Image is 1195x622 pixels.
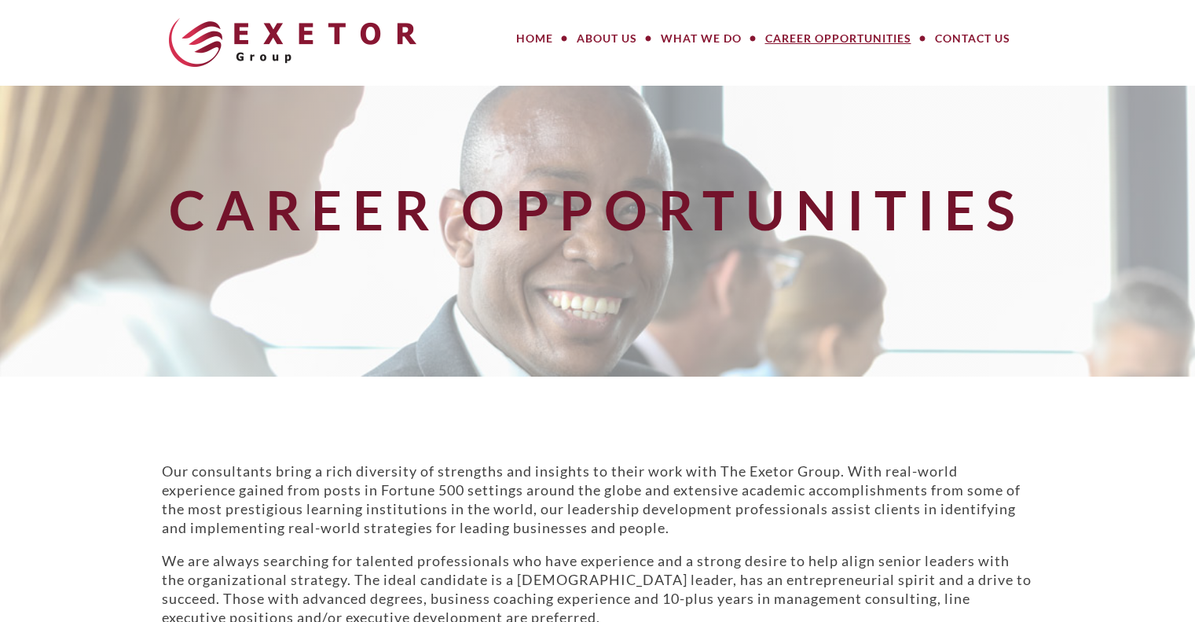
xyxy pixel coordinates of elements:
[162,462,1034,537] p: Our consultants bring a rich diversity of strengths and insights to their work with The Exetor Gr...
[565,23,649,54] a: About Us
[649,23,753,54] a: What We Do
[504,23,565,54] a: Home
[169,18,416,67] img: The Exetor Group
[923,23,1022,54] a: Contact Us
[753,23,923,54] a: Career Opportunities
[152,180,1043,239] h1: Career Opportunities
